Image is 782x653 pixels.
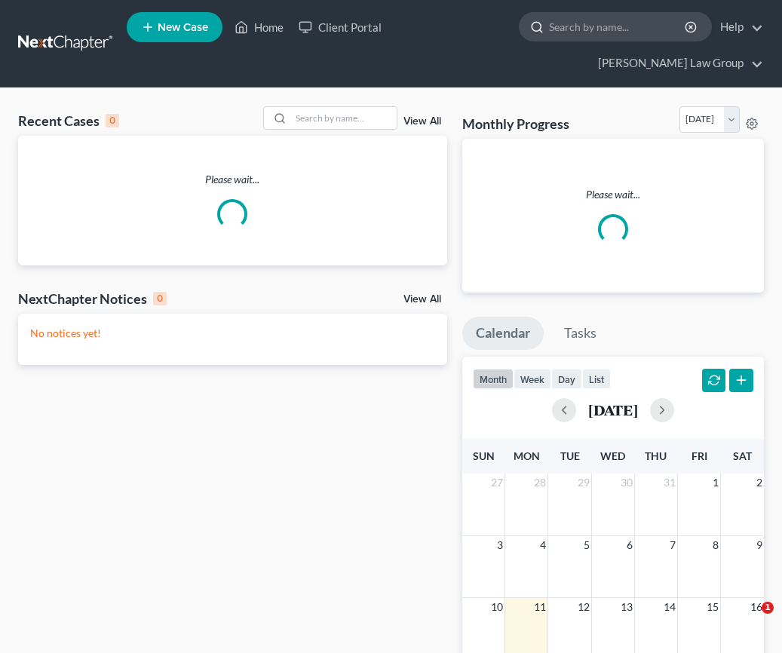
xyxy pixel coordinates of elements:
[532,474,547,492] span: 28
[551,369,582,389] button: day
[106,114,119,127] div: 0
[462,317,544,350] a: Calendar
[18,112,119,130] div: Recent Cases
[582,369,611,389] button: list
[692,449,707,462] span: Fri
[489,598,504,616] span: 10
[403,116,441,127] a: View All
[705,598,720,616] span: 15
[532,598,547,616] span: 11
[713,14,763,41] a: Help
[462,115,569,133] h3: Monthly Progress
[582,536,591,554] span: 5
[291,107,397,129] input: Search by name...
[662,598,677,616] span: 14
[550,317,610,350] a: Tasks
[153,292,167,305] div: 0
[711,474,720,492] span: 1
[619,474,634,492] span: 30
[495,536,504,554] span: 3
[549,13,687,41] input: Search by name...
[668,536,677,554] span: 7
[474,187,752,202] p: Please wait...
[576,598,591,616] span: 12
[18,172,447,187] p: Please wait...
[749,598,764,616] span: 16
[662,474,677,492] span: 31
[755,536,764,554] span: 9
[576,474,591,492] span: 29
[560,449,580,462] span: Tue
[731,602,767,638] iframe: Intercom live chat
[158,22,208,33] span: New Case
[473,449,495,462] span: Sun
[588,402,638,418] h2: [DATE]
[30,326,435,341] p: No notices yet!
[489,474,504,492] span: 27
[538,536,547,554] span: 4
[473,369,514,389] button: month
[645,449,667,462] span: Thu
[600,449,625,462] span: Wed
[227,14,291,41] a: Home
[291,14,389,41] a: Client Portal
[625,536,634,554] span: 6
[733,449,752,462] span: Sat
[18,290,167,308] div: NextChapter Notices
[514,449,540,462] span: Mon
[755,474,764,492] span: 2
[711,536,720,554] span: 8
[514,369,551,389] button: week
[619,598,634,616] span: 13
[590,50,763,77] a: [PERSON_NAME] Law Group
[403,294,441,305] a: View All
[762,602,774,614] span: 1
